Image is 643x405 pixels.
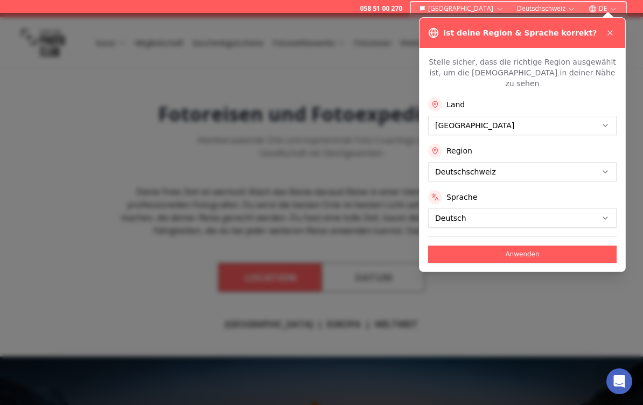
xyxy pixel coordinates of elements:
p: Stelle sicher, dass die richtige Region ausgewählt ist, um die [DEMOGRAPHIC_DATA] in deiner Nähe ... [428,57,617,89]
a: 058 51 00 270 [360,4,402,13]
button: Deutschschweiz [513,2,580,15]
label: Sprache [446,192,477,202]
h3: Ist deine Region & Sprache korrekt? [443,27,597,38]
label: Region [446,145,472,156]
div: Open Intercom Messenger [606,368,632,394]
button: DE [584,2,621,15]
label: Land [446,99,465,110]
button: Anwenden [428,246,617,263]
button: [GEOGRAPHIC_DATA] [415,2,508,15]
